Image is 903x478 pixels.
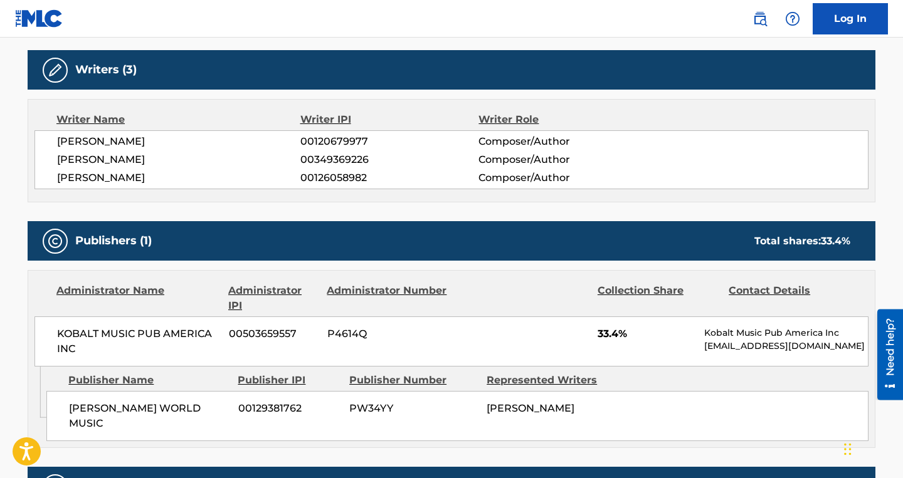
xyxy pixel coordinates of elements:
span: PW34YY [349,401,477,416]
div: Represented Writers [487,373,615,388]
div: Writer Name [56,112,300,127]
span: [PERSON_NAME] [57,152,300,167]
span: KOBALT MUSIC PUB AMERICA INC [57,326,219,356]
div: Administrator Name [56,283,219,313]
div: Total shares: [754,234,850,249]
span: 33.4% [598,326,695,341]
h5: Writers (3) [75,63,137,77]
img: search [752,11,768,26]
h5: Publishers (1) [75,234,152,248]
p: Kobalt Music Pub America Inc [704,326,868,340]
img: help [785,11,800,26]
span: Composer/Author [478,152,641,167]
div: Contact Details [729,283,850,313]
span: P4614Q [327,326,449,341]
img: MLC Logo [15,9,63,28]
div: Publisher Number [349,373,477,388]
span: 33.4 % [821,235,850,247]
div: Help [780,6,805,31]
div: Need help? [14,9,31,66]
span: [PERSON_NAME] [57,134,300,149]
div: Publisher IPI [238,373,340,388]
span: [PERSON_NAME] [57,170,300,185]
span: 00120679977 [300,134,478,149]
div: Administrator IPI [228,283,317,313]
div: Publisher Name [68,373,228,388]
div: Writer IPI [300,112,479,127]
img: Writers [48,63,63,78]
div: Administrator Number [327,283,448,313]
span: 00126058982 [300,170,478,185]
div: Writer Role [478,112,641,127]
a: Log In [813,3,888,34]
span: 00503659557 [229,326,318,341]
span: Composer/Author [478,170,641,185]
span: Composer/Author [478,134,641,149]
iframe: Resource Center [868,309,903,400]
span: [PERSON_NAME] [487,402,574,414]
iframe: Chat Widget [840,418,903,478]
p: [EMAIL_ADDRESS][DOMAIN_NAME] [704,340,868,353]
span: 00129381762 [238,401,340,416]
div: Drag [844,430,852,468]
span: 00349369226 [300,152,478,167]
a: Public Search [747,6,773,31]
img: Publishers [48,234,63,249]
span: [PERSON_NAME] WORLD MUSIC [69,401,229,431]
div: Collection Share [598,283,719,313]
